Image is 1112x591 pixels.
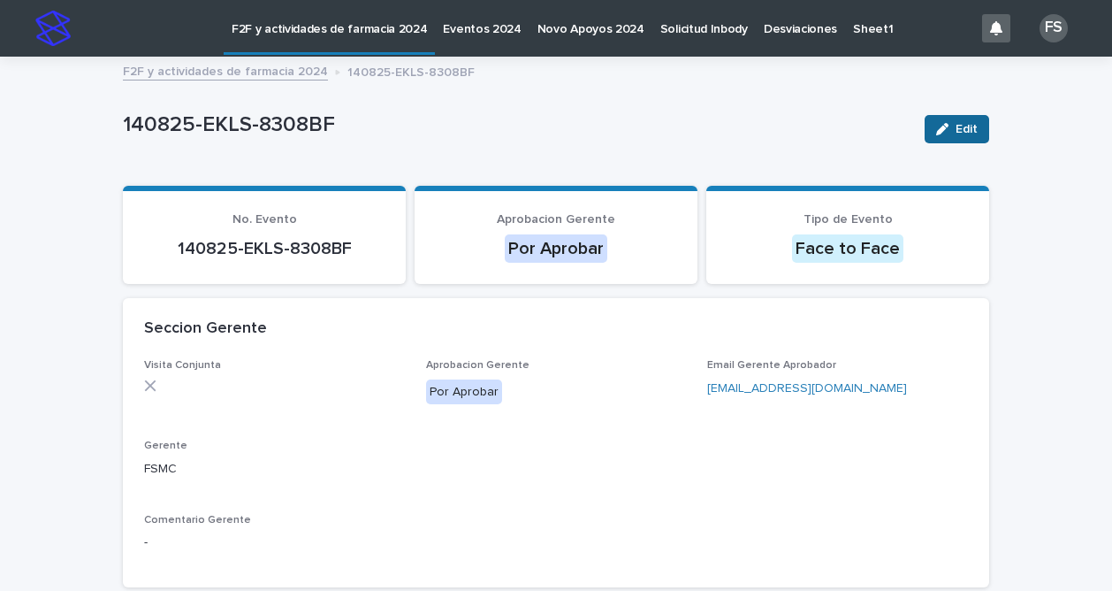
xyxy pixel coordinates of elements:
p: 140825-EKLS-8308BF [144,238,385,259]
div: FS [1040,14,1068,42]
span: Aprobacion Gerente [497,213,615,226]
p: 140825-EKLS-8308BF [347,61,475,81]
a: F2F y actividades de farmacia 2024 [123,60,328,81]
span: Gerente [144,441,187,451]
p: - [144,533,968,552]
span: Email Gerente Aprobador [707,360,836,371]
p: 140825-EKLS-8308BF [123,112,910,138]
button: Edit [925,115,989,143]
p: FSMC [144,460,405,479]
span: Aprobacion Gerente [426,360,529,371]
span: Edit [956,123,978,135]
div: Por Aprobar [426,380,502,405]
span: Comentario Gerente [144,515,251,526]
a: [EMAIL_ADDRESS][DOMAIN_NAME] [707,382,907,395]
img: stacker-logo-s-only.png [35,11,71,46]
span: Visita Conjunta [144,360,221,371]
div: Face to Face [792,234,903,263]
h2: Seccion Gerente [144,319,267,339]
span: No. Evento [232,213,297,226]
span: Tipo de Evento [804,213,893,226]
div: Por Aprobar [505,234,607,263]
